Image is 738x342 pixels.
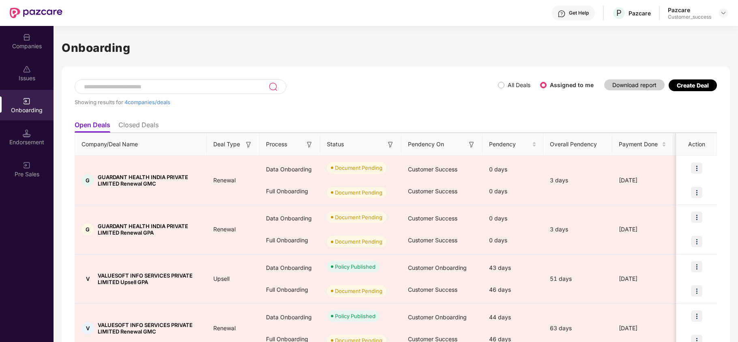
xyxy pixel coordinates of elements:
[677,82,709,89] div: Create Deal
[612,176,673,185] div: [DATE]
[82,322,94,334] div: V
[23,97,31,105] img: svg+xml;base64,PHN2ZyB3aWR0aD0iMjAiIGhlaWdodD0iMjAiIHZpZXdCb3g9IjAgMCAyMCAyMCIgZmlsbD0ibm9uZSIgeG...
[408,140,444,149] span: Pendency On
[408,264,467,271] span: Customer Onboarding
[483,257,543,279] div: 43 days
[483,279,543,301] div: 46 days
[558,10,566,18] img: svg+xml;base64,PHN2ZyBpZD0iSGVscC0zMngzMiIgeG1sbnM9Imh0dHA6Ly93d3cudzMub3JnLzIwMDAvc3ZnIiB3aWR0aD...
[691,162,702,174] img: icon
[408,215,457,222] span: Customer Success
[543,176,612,185] div: 3 days
[673,325,718,331] span: ₹10,59,322
[23,33,31,41] img: svg+xml;base64,PHN2ZyBpZD0iQ29tcGFuaWVzIiB4bWxucz0iaHR0cDovL3d3dy53My5vcmcvMjAwMC9zdmciIHdpZHRoPS...
[550,81,594,88] label: Assigned to me
[23,129,31,137] img: svg+xml;base64,PHN2ZyB3aWR0aD0iMTQuNSIgaGVpZ2h0PSIxNC41IiB2aWV3Qm94PSIwIDAgMTYgMTYiIGZpbGw9Im5vbm...
[75,133,207,156] th: Company/Deal Name
[673,226,714,233] span: ₹3,68,278
[483,306,543,328] div: 44 days
[604,79,665,90] button: Download report
[508,81,530,88] label: All Deals
[335,237,382,246] div: Document Pending
[260,229,320,251] div: Full Onboarding
[612,225,673,234] div: [DATE]
[612,324,673,333] div: [DATE]
[691,310,702,322] img: icon
[260,180,320,202] div: Full Onboarding
[668,14,711,20] div: Customer_success
[483,133,543,156] th: Pendency
[612,274,673,283] div: [DATE]
[668,6,711,14] div: Pazcare
[75,99,498,105] div: Showing results for
[619,140,660,149] span: Payment Done
[82,174,94,186] div: G
[691,236,702,247] img: icon
[673,177,718,184] span: ₹44,09,789
[23,161,31,169] img: svg+xml;base64,PHN2ZyB3aWR0aD0iMjAiIGhlaWdodD0iMjAiIHZpZXdCb3g9IjAgMCAyMCAyMCIgZmlsbD0ibm9uZSIgeG...
[118,121,159,133] li: Closed Deals
[483,229,543,251] div: 0 days
[386,141,395,149] img: svg+xml;base64,PHN2ZyB3aWR0aD0iMTYiIGhlaWdodD0iMTYiIHZpZXdCb3g9IjAgMCAxNiAxNiIgZmlsbD0ibm9uZSIgeG...
[691,285,702,297] img: icon
[260,207,320,229] div: Data Onboarding
[82,223,94,235] div: G
[543,133,612,156] th: Overall Pendency
[245,141,253,149] img: svg+xml;base64,PHN2ZyB3aWR0aD0iMTYiIGhlaWdodD0iMTYiIHZpZXdCb3g9IjAgMCAxNiAxNiIgZmlsbD0ibm9uZSIgeG...
[408,166,457,173] span: Customer Success
[616,8,622,18] span: P
[408,314,467,321] span: Customer Onboarding
[207,177,242,184] span: Renewal
[98,322,200,335] span: VALUESOFT INFO SERVICES PRIVATE LIMITED Renewal GMC
[543,274,612,283] div: 51 days
[260,158,320,180] div: Data Onboarding
[98,272,200,285] span: VALUESOFT INFO SERVICES PRIVATE LIMITED Upsell GPA
[673,133,726,156] th: Premium Paid
[10,8,62,18] img: New Pazcare Logo
[82,273,94,285] div: V
[260,279,320,301] div: Full Onboarding
[335,263,375,271] div: Policy Published
[691,212,702,223] img: icon
[305,141,313,149] img: svg+xml;base64,PHN2ZyB3aWR0aD0iMTYiIGhlaWdodD0iMTYiIHZpZXdCb3g9IjAgMCAxNiAxNiIgZmlsbD0ibm9uZSIgeG...
[612,133,673,156] th: Payment Done
[335,213,382,221] div: Document Pending
[62,39,730,57] h1: Onboarding
[335,312,375,320] div: Policy Published
[720,10,727,16] img: svg+xml;base64,PHN2ZyBpZD0iRHJvcGRvd24tMzJ4MzIiIHhtbG5zPSJodHRwOi8vd3d3LnczLm9yZy8yMDAwL3N2ZyIgd2...
[408,188,457,195] span: Customer Success
[98,223,200,236] span: GUARDANT HEALTH INDIA PRIVATE LIMITED Renewal GPA
[335,164,382,172] div: Document Pending
[213,140,240,149] span: Deal Type
[676,133,717,156] th: Action
[266,140,287,149] span: Process
[98,174,200,187] span: GUARDANT HEALTH INDIA PRIVATE LIMITED Renewal GMC
[483,207,543,229] div: 0 days
[468,141,476,149] img: svg+xml;base64,PHN2ZyB3aWR0aD0iMTYiIGhlaWdodD0iMTYiIHZpZXdCb3g9IjAgMCAxNiAxNiIgZmlsbD0ibm9uZSIgeG...
[569,10,589,16] div: Get Help
[629,9,651,17] div: Pazcare
[260,257,320,279] div: Data Onboarding
[268,82,278,92] img: svg+xml;base64,PHN2ZyB3aWR0aD0iMjQiIGhlaWdodD0iMjUiIHZpZXdCb3g9IjAgMCAyNCAyNSIgZmlsbD0ibm9uZSIgeG...
[207,325,242,331] span: Renewal
[124,99,170,105] span: 4 companies/deals
[408,286,457,293] span: Customer Success
[207,275,236,282] span: Upsell
[691,187,702,198] img: icon
[327,140,344,149] span: Status
[23,65,31,73] img: svg+xml;base64,PHN2ZyBpZD0iSXNzdWVzX2Rpc2FibGVkIiB4bWxucz0iaHR0cDovL3d3dy53My5vcmcvMjAwMC9zdmciIH...
[260,306,320,328] div: Data Onboarding
[335,287,382,295] div: Document Pending
[483,180,543,202] div: 0 days
[691,261,702,272] img: icon
[483,158,543,180] div: 0 days
[673,275,709,282] span: ₹18,880
[489,140,530,149] span: Pendency
[408,237,457,244] span: Customer Success
[543,324,612,333] div: 63 days
[335,188,382,197] div: Document Pending
[75,121,110,133] li: Open Deals
[207,226,242,233] span: Renewal
[543,225,612,234] div: 3 days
